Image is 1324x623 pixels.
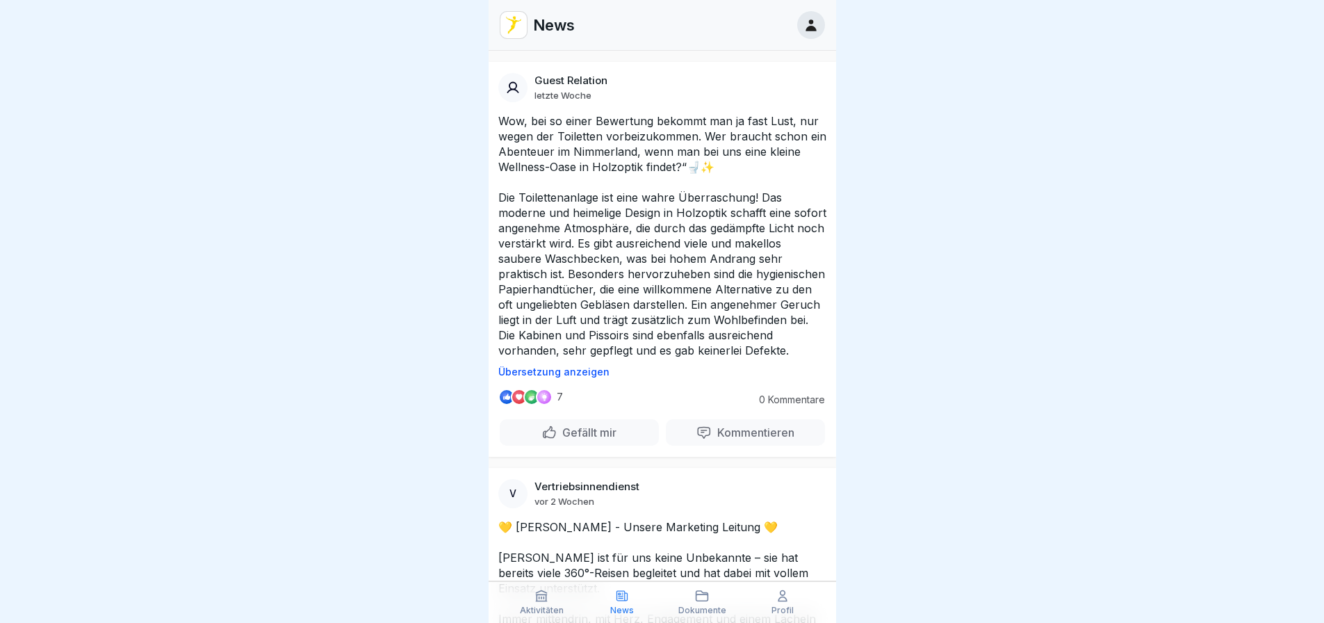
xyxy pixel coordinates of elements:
p: Gefällt mir [557,426,616,439]
p: 0 Kommentare [749,394,825,405]
p: 7 [557,391,563,403]
p: Kommentieren [712,426,794,439]
div: V [498,479,528,508]
p: Wow, bei so einer Bewertung bekommt man ja fast Lust, nur wegen der Toiletten vorbeizukommen. Wer... [498,113,826,358]
p: News [610,606,634,615]
p: Übersetzung anzeigen [498,366,826,378]
p: vor 2 Wochen [534,496,594,507]
p: Guest Relation [534,74,607,87]
p: Profil [771,606,794,615]
p: News [533,16,575,34]
p: Vertriebsinnendienst [534,480,639,493]
p: Aktivitäten [520,606,564,615]
img: vd4jgc378hxa8p7qw0fvrl7x.png [500,12,527,38]
p: letzte Woche [534,90,591,101]
p: Dokumente [678,606,726,615]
